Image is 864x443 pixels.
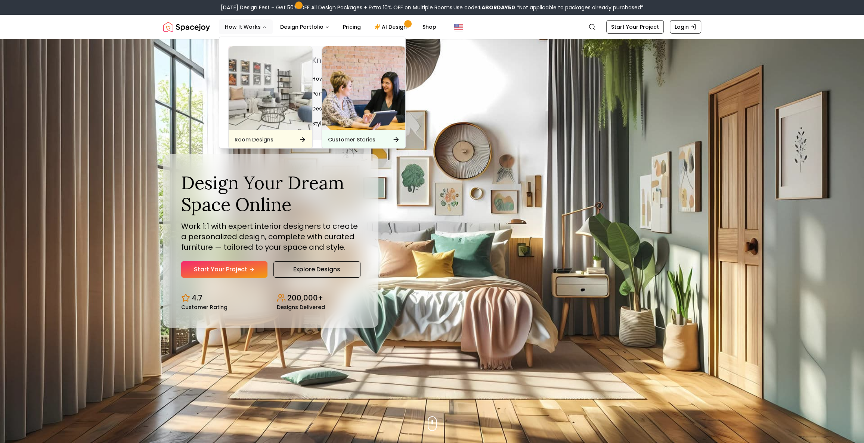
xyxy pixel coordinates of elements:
[163,19,210,34] a: Spacejoy
[181,172,360,215] h1: Design Your Dream Space Online
[606,20,664,34] a: Start Your Project
[337,19,367,34] a: Pricing
[416,19,442,34] a: Shop
[219,37,602,159] div: Design Portfolio
[219,19,273,34] button: How It Works
[368,19,415,34] a: AI Design
[322,46,406,150] a: Customer StoriesCustomer Stories
[235,136,273,143] h6: Room Designs
[453,4,515,11] span: Use code:
[163,15,701,39] nav: Global
[277,305,325,310] small: Designs Delivered
[273,261,360,278] a: Explore Designs
[229,46,312,130] img: Room Designs
[328,136,375,143] h6: Customer Stories
[322,46,406,130] img: Customer Stories
[181,287,360,310] div: Design stats
[163,19,210,34] img: Spacejoy Logo
[181,261,267,278] a: Start Your Project
[287,293,323,303] p: 200,000+
[181,221,360,252] p: Work 1:1 with expert interior designers to create a personalized design, complete with curated fu...
[515,4,644,11] span: *Not applicable to packages already purchased*
[670,20,701,34] a: Login
[219,19,442,34] nav: Main
[479,4,515,11] b: LABORDAY50
[228,46,313,150] a: Room DesignsRoom Designs
[192,293,202,303] p: 4.7
[454,22,463,31] img: United States
[274,19,335,34] button: Design Portfolio
[181,305,227,310] small: Customer Rating
[221,4,644,11] div: [DATE] Design Fest – Get 50% OFF All Design Packages + Extra 10% OFF on Multiple Rooms.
